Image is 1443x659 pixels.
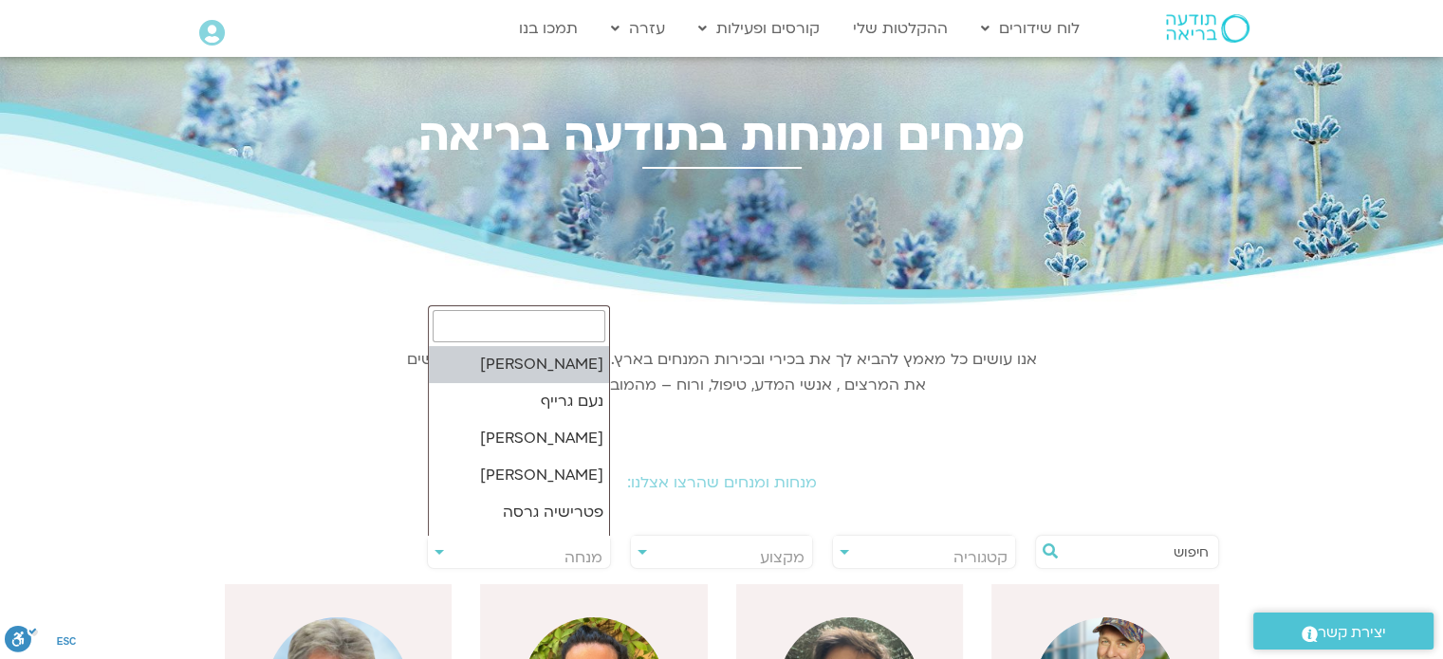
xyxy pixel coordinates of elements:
li: דקלה שיר [429,531,609,568]
li: פטרישיה גרסה [429,494,609,531]
img: תודעה בריאה [1166,14,1249,43]
li: [PERSON_NAME] [429,346,609,383]
span: יצירת קשר [1318,620,1386,646]
a: ההקלטות שלי [843,10,957,46]
a: קורסים ופעילות [689,10,829,46]
input: חיפוש [1064,536,1209,568]
a: עזרה [601,10,675,46]
a: תמכו בנו [509,10,587,46]
h2: מנחות ומנחים שהרצו אצלנו: [191,474,1253,491]
a: לוח שידורים [971,10,1089,46]
li: [PERSON_NAME] [429,457,609,494]
span: מקצוע [760,547,805,568]
a: יצירת קשר [1253,613,1434,650]
p: אנו עושים כל מאמץ להביא לך את בכירי ובכירות המנחים בארץ. בכל תחום ותחום אנו מחפשים את המרצים , אנ... [404,347,1040,398]
li: [PERSON_NAME] [429,420,609,457]
span: קטגוריה [953,547,1008,568]
h2: מנחים ומנחות בתודעה בריאה [191,109,1253,161]
li: נעם גרייף [429,383,609,420]
span: מנחה [564,547,602,568]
